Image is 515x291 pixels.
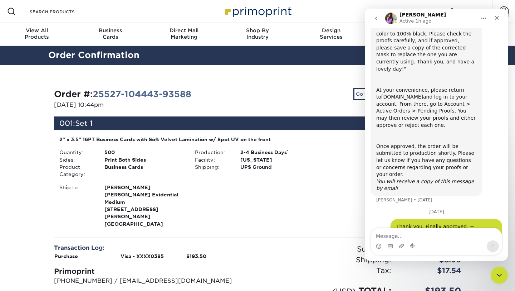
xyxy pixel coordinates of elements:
[294,27,368,40] div: Services
[54,89,191,99] strong: Order #:
[190,149,235,156] div: Production:
[26,210,137,233] div: Thank you. Finally approved. ~[PERSON_NAME]
[54,253,78,259] strong: Purchase
[104,191,184,206] span: [PERSON_NAME] Evidential Medium
[11,235,17,240] button: Emoji picker
[147,23,221,46] a: Direct MailMarketing
[11,170,109,183] i: You will receive a copy of this message by email
[54,116,393,130] div: 001:
[235,163,325,171] div: UPS Ground
[147,27,221,40] div: Marketing
[221,27,294,34] span: Shop By
[325,136,456,158] div: Product: $167.00 Turnaround: $0.00 Shipping: $8.96
[54,156,99,163] div: Sides:
[75,119,93,128] span: Set 1
[16,85,58,91] a: [DOMAIN_NAME]
[353,88,404,100] a: Go to My Account
[397,265,466,276] div: $17.54
[54,266,252,277] div: Primoprint
[104,184,184,227] strong: [GEOGRAPHIC_DATA]
[99,163,190,178] div: Business Cards
[104,184,184,191] span: [PERSON_NAME]
[121,253,164,259] strong: Visa - XXXX0385
[23,235,28,240] button: Gif picker
[186,253,206,259] strong: $193.50
[11,134,112,183] div: Once approved, the order will be submitted to production shortly. Please let us know if you have ...
[34,235,40,240] button: Upload attachment
[74,23,147,46] a: BusinessCards
[99,156,190,163] div: Print Both Sides
[235,149,325,156] div: 2-4 Business Days
[54,244,252,252] div: Transaction Log:
[59,136,320,143] div: 2" x 3.5" 16PT Business Cards with Soft Velvet Lamination w/ Spot UV on the front
[6,220,137,232] textarea: Message…
[491,267,508,284] iframe: Intercom live chat
[43,49,472,62] h2: Order Confirmation
[29,7,99,16] input: SEARCH PRODUCTS.....
[257,265,397,276] div: Tax:
[257,254,397,265] div: Shipping:
[11,78,112,120] div: At your convenience, please return to and log in to your account. From there, go to Account > Act...
[147,27,221,34] span: Direct Mail
[54,277,252,285] p: [PHONE_NUMBER] / [EMAIL_ADDRESS][DOMAIN_NAME]
[54,149,99,156] div: Quantity:
[99,149,190,156] div: 500
[6,210,137,242] div: Julie says…
[74,27,147,34] span: Business
[221,27,294,40] div: Industry
[6,201,137,210] div: [DATE]
[190,163,235,171] div: Shipping:
[104,206,184,220] span: [STREET_ADDRESS][PERSON_NAME]
[365,9,508,261] iframe: Intercom live chat
[222,4,293,19] img: Primoprint
[54,163,99,178] div: Product Category:
[54,184,99,228] div: Ship to:
[221,23,294,46] a: Shop ByIndustry
[122,232,134,243] button: Send a message…
[190,156,235,163] div: Facility:
[294,27,368,34] span: Design
[93,89,191,99] a: 25527-104443-93588
[45,235,51,240] button: Start recording
[54,101,252,109] p: [DATE] 10:44pm
[235,156,325,163] div: [US_STATE]
[294,23,368,46] a: DesignServices
[257,244,397,254] div: Subtotal:
[31,215,132,229] div: Thank you. Finally approved. ~[PERSON_NAME]
[74,27,147,40] div: Cards
[11,189,68,194] div: [PERSON_NAME] • [DATE]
